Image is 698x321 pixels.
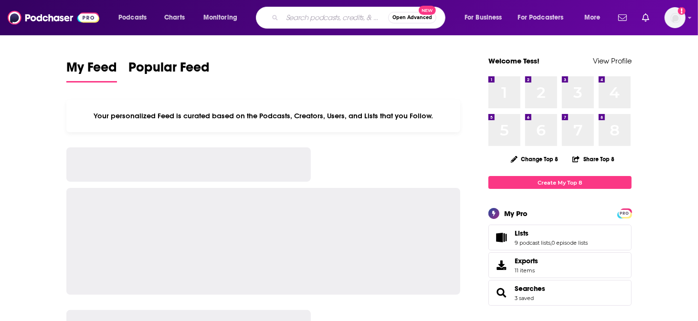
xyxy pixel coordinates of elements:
[488,252,632,278] a: Exports
[665,7,686,28] button: Show profile menu
[265,7,455,29] div: Search podcasts, credits, & more...
[282,10,388,25] input: Search podcasts, credits, & more...
[572,150,615,168] button: Share Top 8
[492,231,511,244] a: Lists
[551,239,588,246] a: 0 episode lists
[118,11,147,24] span: Podcasts
[419,6,436,15] span: New
[66,100,460,132] div: Your personalized Feed is curated based on the Podcasts, Creators, Users, and Lists that you Follow.
[614,10,631,26] a: Show notifications dropdown
[458,10,514,25] button: open menu
[492,259,511,272] span: Exports
[550,239,551,246] span: ,
[388,12,436,23] button: Open AdvancedNew
[593,56,632,65] a: View Profile
[465,11,502,24] span: For Business
[66,59,117,83] a: My Feed
[197,10,250,25] button: open menu
[164,11,185,24] span: Charts
[488,280,632,306] span: Searches
[638,10,653,26] a: Show notifications dropdown
[665,7,686,28] img: User Profile
[515,284,545,293] a: Searches
[678,7,686,15] svg: Add a profile image
[504,209,528,218] div: My Pro
[488,56,539,65] a: Welcome Tess!
[665,7,686,28] span: Logged in as TESSWOODSPR
[488,225,632,250] span: Lists
[515,257,538,265] span: Exports
[492,286,511,300] a: Searches
[515,295,534,301] a: 3 saved
[505,153,564,165] button: Change Top 8
[203,11,237,24] span: Monitoring
[578,10,613,25] button: open menu
[392,15,432,20] span: Open Advanced
[515,229,588,238] a: Lists
[515,239,550,246] a: 9 podcast lists
[584,11,601,24] span: More
[518,11,564,24] span: For Podcasters
[488,176,632,189] a: Create My Top 8
[112,10,159,25] button: open menu
[512,10,578,25] button: open menu
[8,9,99,27] img: Podchaser - Follow, Share and Rate Podcasts
[128,59,210,81] span: Popular Feed
[128,59,210,83] a: Popular Feed
[515,229,529,238] span: Lists
[158,10,190,25] a: Charts
[66,59,117,81] span: My Feed
[515,267,538,274] span: 11 items
[619,209,630,217] a: PRO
